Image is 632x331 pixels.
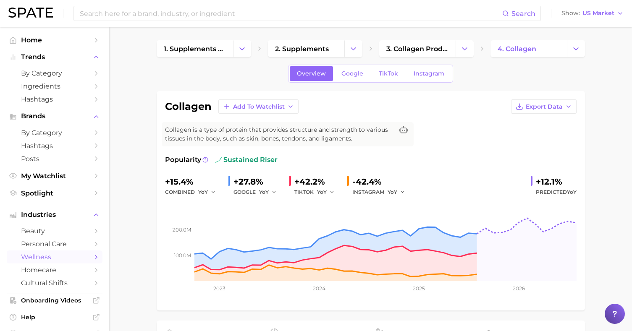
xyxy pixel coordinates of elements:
span: beauty [21,227,88,235]
button: YoY [198,187,216,197]
span: Onboarding Videos [21,297,88,304]
span: 4. collagen [498,45,536,53]
span: Google [341,70,363,77]
a: personal care [7,237,102,250]
button: Change Category [233,40,251,57]
span: YoY [388,188,397,195]
span: wellness [21,253,88,261]
tspan: 2023 [213,285,226,292]
span: by Category [21,129,88,137]
button: Add to Watchlist [218,99,299,114]
span: Spotlight [21,189,88,197]
button: Industries [7,209,102,221]
a: Hashtags [7,139,102,152]
span: Add to Watchlist [233,103,285,110]
a: 1. supplements & ingestibles [157,40,233,57]
span: Popularity [165,155,201,165]
span: TikTok [379,70,398,77]
span: 1. supplements & ingestibles [164,45,226,53]
a: 3. collagen products [379,40,456,57]
span: Posts [21,155,88,163]
input: Search here for a brand, industry, or ingredient [79,6,502,21]
span: Search [511,10,535,18]
a: Help [7,311,102,323]
a: Onboarding Videos [7,294,102,307]
span: YoY [317,188,327,195]
a: homecare [7,263,102,276]
span: Ingredients [21,82,88,90]
a: beauty [7,224,102,237]
a: by Category [7,126,102,139]
button: Trends [7,51,102,63]
tspan: 2024 [313,285,325,292]
span: personal care [21,240,88,248]
button: YoY [388,187,406,197]
a: Posts [7,152,102,165]
div: TIKTOK [294,187,341,197]
a: Ingredients [7,80,102,93]
div: INSTAGRAM [352,187,411,197]
span: Trends [21,53,88,61]
span: YoY [567,189,577,195]
span: Collagen is a type of protein that provides structure and strength to various tissues in the body... [165,125,393,143]
button: YoY [259,187,277,197]
span: YoY [198,188,208,195]
span: 2. supplements [275,45,329,53]
span: cultural shifts [21,279,88,287]
tspan: 2026 [512,285,524,292]
img: sustained riser [215,156,222,163]
span: Overview [297,70,326,77]
a: Spotlight [7,187,102,200]
a: Home [7,34,102,47]
span: Predicted [536,187,577,197]
span: homecare [21,266,88,274]
div: +42.2% [294,175,341,188]
a: Overview [290,66,333,81]
span: 3. collagen products [386,45,448,53]
a: cultural shifts [7,276,102,289]
span: Help [21,313,88,321]
span: Industries [21,211,88,219]
span: Instagram [414,70,444,77]
div: +27.8% [233,175,283,188]
button: Change Category [567,40,585,57]
span: sustained riser [215,155,278,165]
span: US Market [582,11,614,16]
a: wellness [7,250,102,263]
a: by Category [7,67,102,80]
span: by Category [21,69,88,77]
span: Export Data [526,103,563,110]
span: Hashtags [21,95,88,103]
a: Instagram [406,66,451,81]
div: -42.4% [352,175,411,188]
button: YoY [317,187,335,197]
a: 4. collagen [490,40,567,57]
button: Brands [7,110,102,122]
span: Show [561,11,580,16]
span: Home [21,36,88,44]
button: Change Category [344,40,362,57]
div: +12.1% [536,175,577,188]
a: TikTok [372,66,405,81]
button: Change Category [456,40,474,57]
img: SPATE [8,8,53,18]
a: Hashtags [7,93,102,106]
span: My Watchlist [21,172,88,180]
button: ShowUS Market [559,8,626,19]
a: My Watchlist [7,169,102,182]
a: Google [334,66,370,81]
div: +15.4% [165,175,222,188]
div: combined [165,187,222,197]
div: GOOGLE [233,187,283,197]
span: Hashtags [21,142,88,150]
a: 2. supplements [268,40,344,57]
span: Brands [21,112,88,120]
span: YoY [259,188,269,195]
h1: collagen [165,102,212,112]
button: Export Data [511,99,577,114]
tspan: 2025 [413,285,425,292]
